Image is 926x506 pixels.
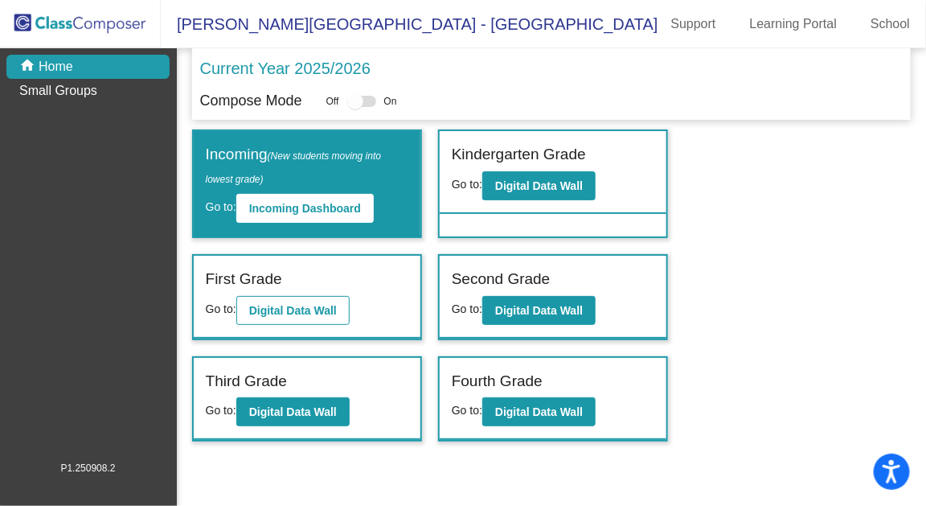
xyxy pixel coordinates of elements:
button: Digital Data Wall [482,296,596,325]
button: Incoming Dashboard [236,194,374,223]
label: Third Grade [206,370,287,393]
span: Go to: [452,302,482,315]
span: [PERSON_NAME][GEOGRAPHIC_DATA] - [GEOGRAPHIC_DATA] [161,11,658,37]
button: Digital Data Wall [482,171,596,200]
button: Digital Data Wall [482,397,596,426]
span: Go to: [452,404,482,417]
label: First Grade [206,268,282,291]
a: School [858,11,923,37]
label: Second Grade [452,268,551,291]
label: Kindergarten Grade [452,143,586,167]
span: Go to: [206,404,236,417]
b: Digital Data Wall [495,405,583,418]
b: Digital Data Wall [495,304,583,317]
span: Off [326,94,339,109]
button: Digital Data Wall [236,296,350,325]
b: Digital Data Wall [249,405,337,418]
label: Fourth Grade [452,370,543,393]
mat-icon: home [19,57,39,76]
button: Digital Data Wall [236,397,350,426]
a: Learning Portal [737,11,850,37]
b: Incoming Dashboard [249,202,361,215]
p: Compose Mode [200,90,302,112]
b: Digital Data Wall [495,179,583,192]
p: Home [39,57,73,76]
span: Go to: [206,302,236,315]
span: Go to: [206,200,236,213]
span: (New students moving into lowest grade) [206,150,382,185]
a: Support [658,11,729,37]
p: Current Year 2025/2026 [200,56,371,80]
b: Digital Data Wall [249,304,337,317]
span: Go to: [452,178,482,191]
span: On [384,94,397,109]
p: Small Groups [19,81,97,101]
label: Incoming [206,143,408,189]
